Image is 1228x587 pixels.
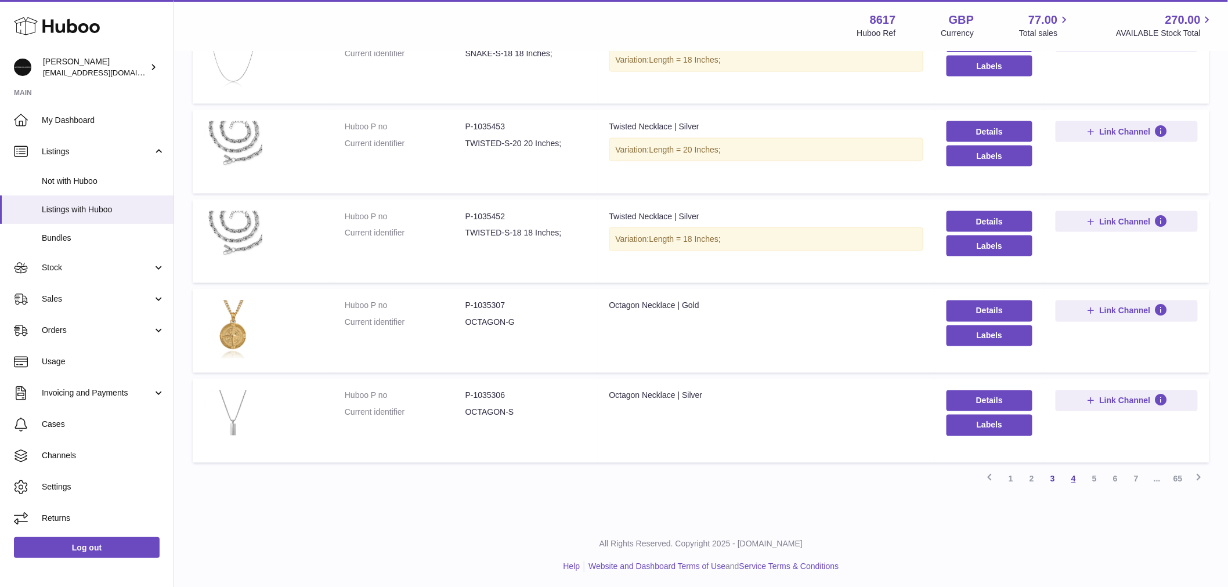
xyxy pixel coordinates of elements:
[345,317,465,328] dt: Current identifier
[42,233,165,244] span: Bundles
[1063,469,1084,490] a: 4
[1116,12,1214,39] a: 270.00 AVAILABLE Stock Total
[43,68,171,77] span: [EMAIL_ADDRESS][DOMAIN_NAME]
[870,12,896,28] strong: 8617
[609,48,923,72] div: Variation:
[947,211,1033,232] a: Details
[345,227,465,238] dt: Current identifier
[857,28,896,39] div: Huboo Ref
[1126,469,1147,490] a: 7
[1056,121,1198,142] button: Link Channel
[42,176,165,187] span: Not with Huboo
[465,407,586,418] dd: OCTAGON-S
[564,562,580,571] a: Help
[465,211,586,222] dd: P-1035452
[947,325,1033,346] button: Labels
[1084,469,1105,490] a: 5
[1165,12,1201,28] span: 270.00
[345,390,465,401] dt: Huboo P no
[465,317,586,328] dd: OCTAGON-G
[465,138,586,149] dd: TWISTED-S-20 20 Inches;
[941,28,974,39] div: Currency
[345,121,465,132] dt: Huboo P no
[1001,469,1021,490] a: 1
[42,115,165,126] span: My Dashboard
[1100,126,1151,137] span: Link Channel
[1116,28,1214,39] span: AVAILABLE Stock Total
[43,56,147,78] div: [PERSON_NAME]
[609,121,923,132] div: Twisted Necklace | Silver
[204,31,262,89] img: SNAKE Necklace | Silver
[42,513,165,524] span: Returns
[42,419,165,430] span: Cases
[947,235,1033,256] button: Labels
[42,387,153,398] span: Invoicing and Payments
[947,146,1033,166] button: Labels
[42,293,153,305] span: Sales
[465,48,586,59] dd: SNAKE-S-18 18 Inches;
[1056,300,1198,321] button: Link Channel
[42,262,153,273] span: Stock
[1021,469,1042,490] a: 2
[1042,469,1063,490] a: 3
[947,300,1033,321] a: Details
[465,121,586,132] dd: P-1035453
[1056,211,1198,232] button: Link Channel
[649,145,721,154] span: Length = 20 Inches;
[345,300,465,311] dt: Huboo P no
[204,300,262,358] img: Octagon Necklace | Gold
[42,450,165,461] span: Channels
[42,356,165,367] span: Usage
[1100,216,1151,227] span: Link Channel
[588,562,725,571] a: Website and Dashboard Terms of Use
[739,562,839,571] a: Service Terms & Conditions
[465,390,586,401] dd: P-1035306
[204,390,262,448] img: Octagon Necklace | Silver
[14,537,160,558] a: Log out
[947,415,1033,436] button: Labels
[42,325,153,336] span: Orders
[42,481,165,492] span: Settings
[14,59,31,76] img: internalAdmin-8617@internal.huboo.com
[609,227,923,251] div: Variation:
[947,56,1033,77] button: Labels
[1147,469,1168,490] span: ...
[42,204,165,215] span: Listings with Huboo
[345,138,465,149] dt: Current identifier
[1019,12,1071,39] a: 77.00 Total sales
[42,146,153,157] span: Listings
[584,561,839,572] li: and
[609,211,923,222] div: Twisted Necklace | Silver
[947,121,1033,142] a: Details
[345,211,465,222] dt: Huboo P no
[465,227,586,238] dd: TWISTED-S-18 18 Inches;
[649,234,721,244] span: Length = 18 Inches;
[947,390,1033,411] a: Details
[949,12,974,28] strong: GBP
[1019,28,1071,39] span: Total sales
[345,407,465,418] dt: Current identifier
[649,55,721,64] span: Length = 18 Inches;
[183,539,1219,550] p: All Rights Reserved. Copyright 2025 - [DOMAIN_NAME]
[1028,12,1057,28] span: 77.00
[465,300,586,311] dd: P-1035307
[1100,396,1151,406] span: Link Channel
[1105,469,1126,490] a: 6
[609,138,923,162] div: Variation:
[609,390,923,401] div: Octagon Necklace | Silver
[204,121,262,179] img: Twisted Necklace | Silver
[345,48,465,59] dt: Current identifier
[1100,306,1151,316] span: Link Channel
[204,211,262,269] img: Twisted Necklace | Silver
[1168,469,1189,490] a: 65
[1056,390,1198,411] button: Link Channel
[609,300,923,311] div: Octagon Necklace | Gold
